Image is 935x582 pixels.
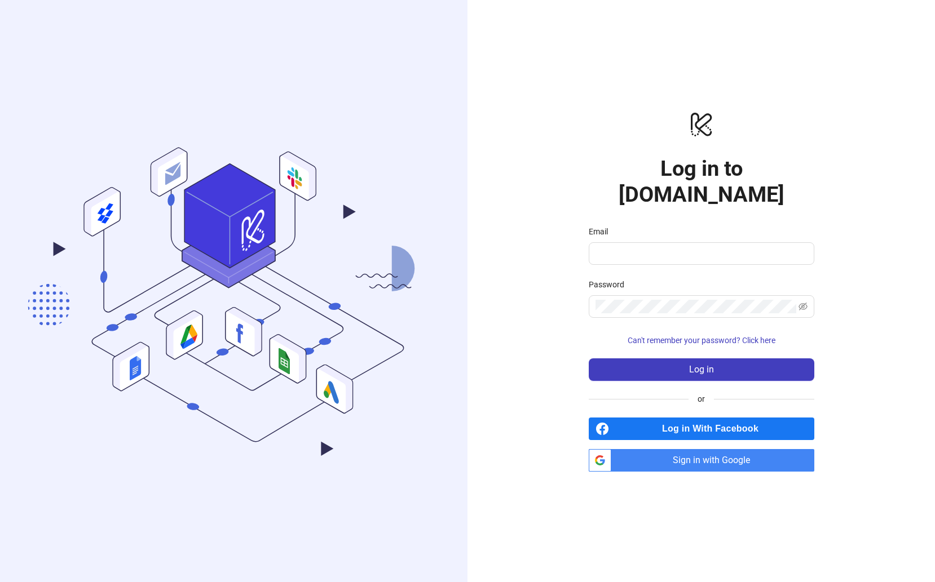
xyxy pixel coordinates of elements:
[589,449,814,472] a: Sign in with Google
[799,302,808,311] span: eye-invisible
[589,156,814,207] h1: Log in to [DOMAIN_NAME]
[689,393,714,405] span: or
[589,358,814,381] button: Log in
[596,300,796,313] input: Password
[614,417,814,440] span: Log in With Facebook
[628,336,775,345] span: Can't remember your password? Click here
[616,449,814,472] span: Sign in with Google
[589,336,814,345] a: Can't remember your password? Click here
[689,365,714,375] span: Log in
[589,417,814,440] a: Log in With Facebook
[596,247,805,260] input: Email
[589,225,615,238] label: Email
[589,331,814,349] button: Can't remember your password? Click here
[589,278,632,291] label: Password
